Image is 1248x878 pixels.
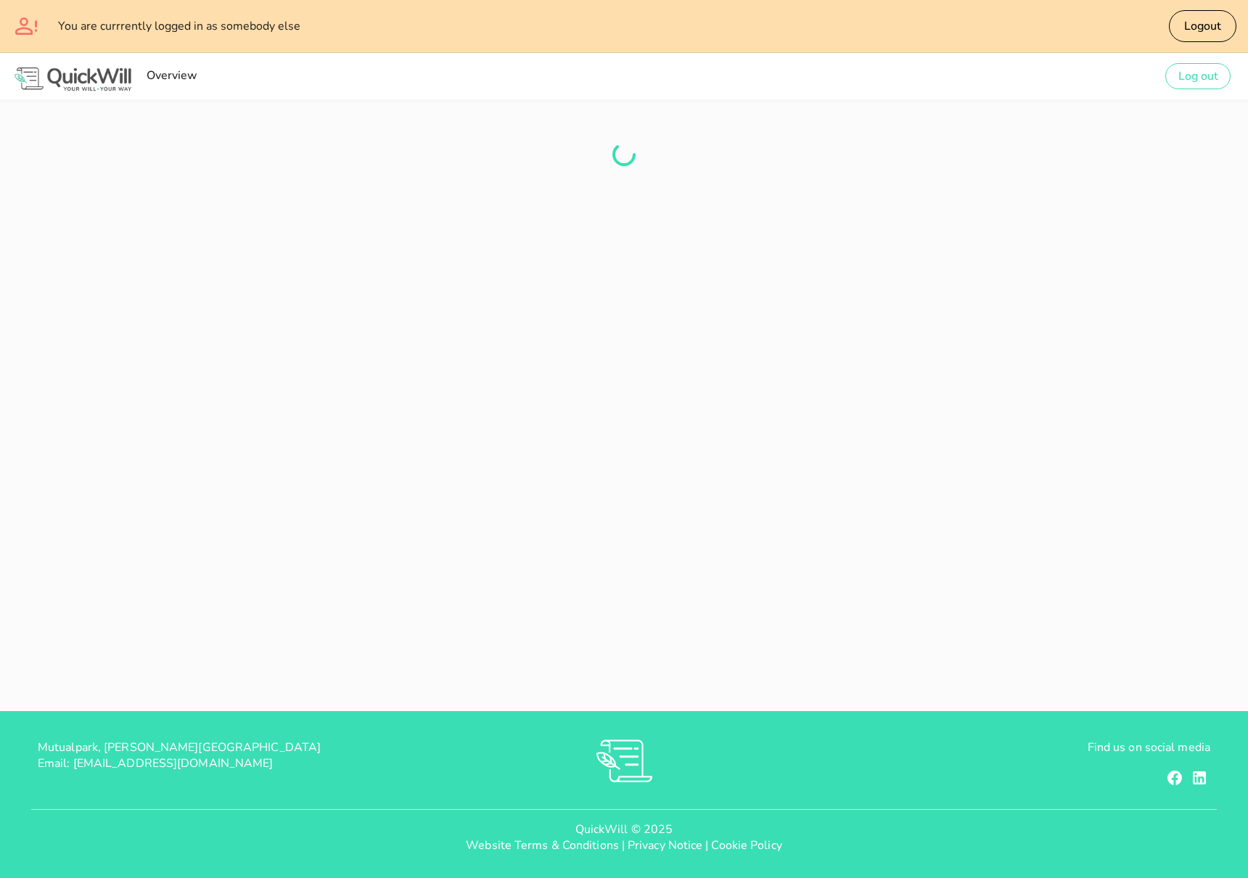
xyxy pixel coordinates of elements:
span: Logout [1183,18,1221,34]
span: Overview [146,67,197,83]
span: | [705,837,708,853]
button: Log out [1165,63,1231,89]
p: QuickWill © 2025 [12,821,1236,837]
span: Log out [1178,68,1218,84]
div: You are currrently logged in as somebody else [58,19,699,33]
img: Logo [12,65,134,94]
span: | [622,837,625,853]
a: Privacy Notice [628,837,702,853]
a: Website Terms & Conditions [466,837,619,853]
a: Cookie Policy [711,837,781,853]
a: Overview [141,62,202,91]
span: Email: [EMAIL_ADDRESS][DOMAIN_NAME] [38,755,274,771]
img: RVs0sauIwKhMoGR03FLGkjXSOVwkZRnQsltkF0QxpTsornXsmh1o7vbL94pqF3d8sZvAAAAAElFTkSuQmCC [596,739,652,782]
span: Mutualpark, [PERSON_NAME][GEOGRAPHIC_DATA] [38,739,321,755]
p: Find us on social media [819,739,1210,755]
button: Logout [1169,10,1237,42]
